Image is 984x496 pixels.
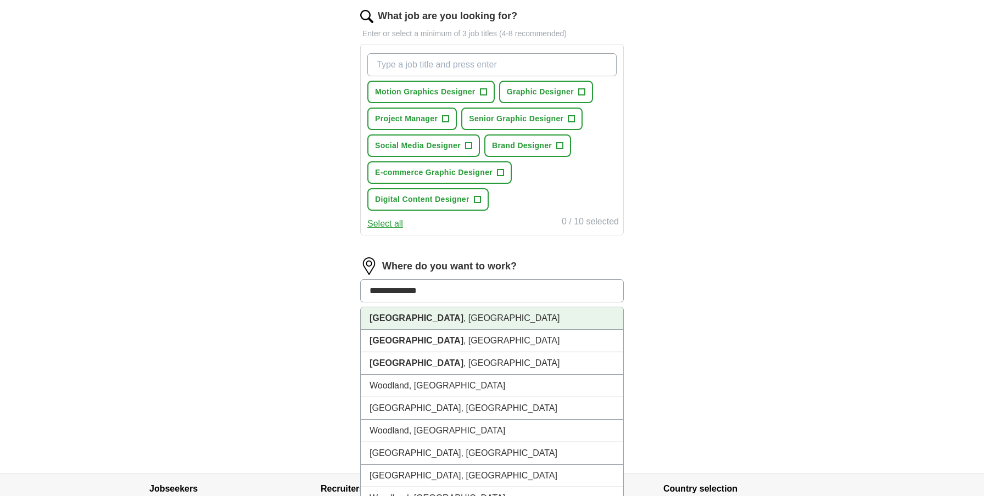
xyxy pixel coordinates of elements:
span: Digital Content Designer [375,194,469,205]
span: E-commerce Graphic Designer [375,167,493,178]
strong: [GEOGRAPHIC_DATA] [370,336,463,345]
button: Brand Designer [484,134,571,157]
p: Enter or select a minimum of 3 job titles (4-8 recommended) [360,28,624,40]
strong: [GEOGRAPHIC_DATA] [370,358,463,368]
li: [GEOGRAPHIC_DATA], [GEOGRAPHIC_DATA] [361,397,623,420]
button: E-commerce Graphic Designer [367,161,512,184]
li: Woodland, [GEOGRAPHIC_DATA] [361,375,623,397]
button: Motion Graphics Designer [367,81,495,103]
span: Motion Graphics Designer [375,86,476,98]
button: Digital Content Designer [367,188,489,211]
button: Senior Graphic Designer [461,108,583,130]
input: Type a job title and press enter [367,53,617,76]
img: search.png [360,10,373,23]
span: Graphic Designer [507,86,574,98]
li: Woodland, [GEOGRAPHIC_DATA] [361,420,623,442]
span: Brand Designer [492,140,552,151]
span: Senior Graphic Designer [469,113,563,125]
strong: [GEOGRAPHIC_DATA] [370,313,463,323]
li: , [GEOGRAPHIC_DATA] [361,307,623,330]
button: Select all [367,217,403,230]
img: location.png [360,257,378,275]
div: 0 / 10 selected [562,215,619,230]
button: Graphic Designer [499,81,593,103]
li: [GEOGRAPHIC_DATA], [GEOGRAPHIC_DATA] [361,442,623,465]
button: Project Manager [367,108,457,130]
label: What job are you looking for? [378,9,517,24]
span: Social Media Designer [375,140,461,151]
li: [GEOGRAPHIC_DATA], [GEOGRAPHIC_DATA] [361,465,623,487]
span: Project Manager [375,113,438,125]
li: , [GEOGRAPHIC_DATA] [361,330,623,352]
button: Social Media Designer [367,134,480,157]
li: , [GEOGRAPHIC_DATA] [361,352,623,375]
label: Where do you want to work? [382,259,517,274]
